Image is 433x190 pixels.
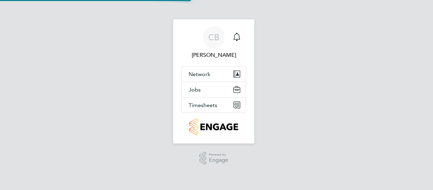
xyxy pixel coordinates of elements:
nav: Main navigation [173,19,254,144]
span: Jobs [189,86,201,93]
img: countryside-properties-logo-retina.png [189,118,238,135]
button: Network [182,66,246,82]
span: Timesheets [189,102,217,108]
span: Powered by [209,152,228,158]
button: Jobs [182,82,246,97]
a: CB[PERSON_NAME] [181,26,246,59]
span: Engage [209,157,228,163]
span: CB [208,33,219,42]
span: Network [189,71,210,77]
a: Powered byEngage [199,152,229,165]
button: Timesheets [182,97,246,113]
span: Chris Broster [181,51,246,59]
a: Go to home page [181,118,246,135]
